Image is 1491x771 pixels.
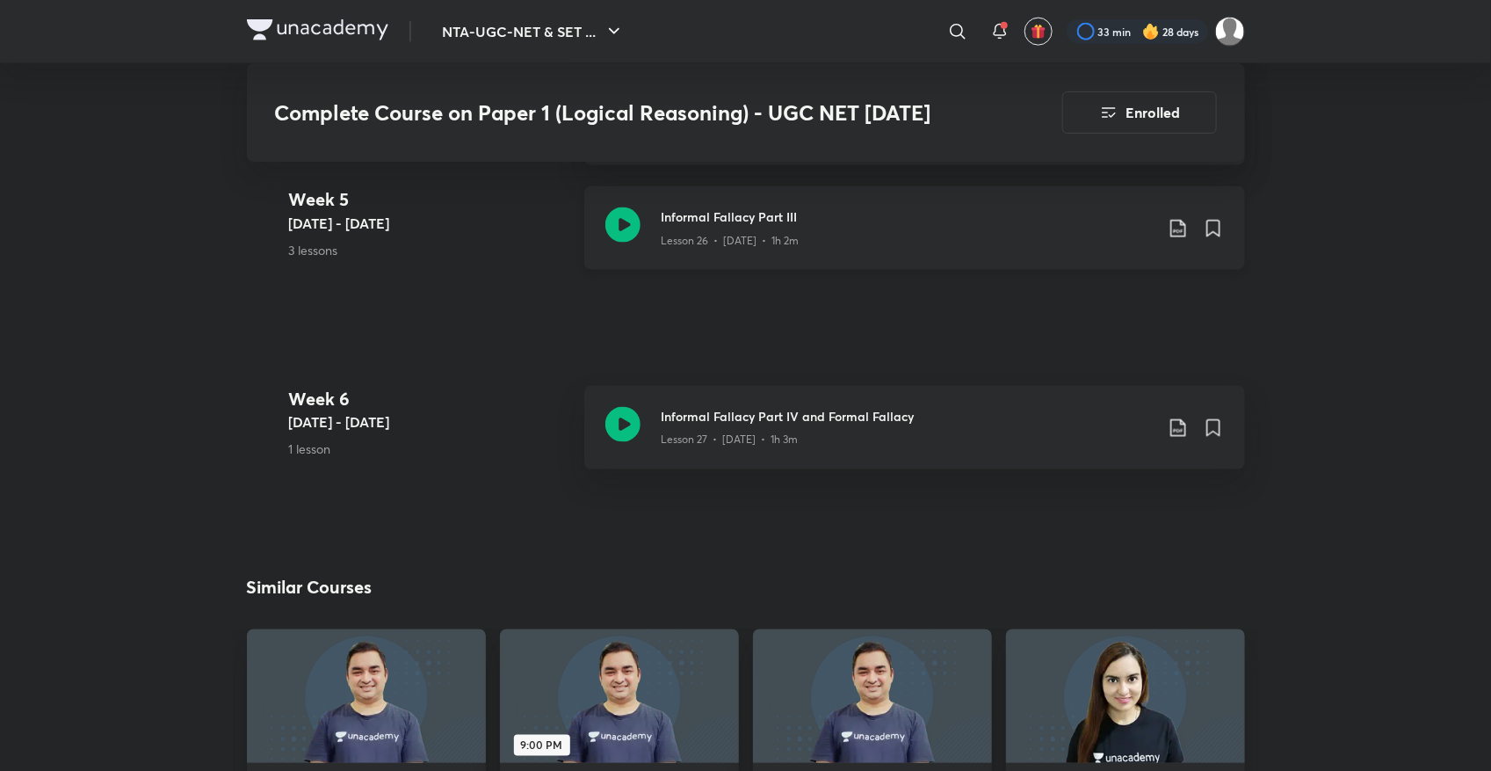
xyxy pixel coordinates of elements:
h5: [DATE] - [DATE] [289,412,570,433]
h3: Informal Fallacy Part III [662,207,1154,226]
h4: Week 5 [289,186,570,213]
h5: [DATE] - [DATE] [289,213,570,234]
button: avatar [1024,18,1053,46]
p: Lesson 26 • [DATE] • 1h 2m [662,233,800,249]
p: Lesson 27 • [DATE] • 1h 3m [662,433,799,448]
a: new-thumbnail9:00 PM [500,629,739,763]
a: Company Logo [247,19,388,45]
img: new-thumbnail [750,629,994,765]
img: new-thumbnail [244,629,488,765]
a: Informal Fallacy Part IIILesson 26 • [DATE] • 1h 2m [584,186,1245,291]
a: Informal Fallacy Part IV and Formal FallacyLesson 27 • [DATE] • 1h 3m [584,386,1245,491]
p: 1 lesson [289,440,570,459]
p: 3 lessons [289,241,570,259]
a: new-thumbnail [247,629,486,763]
button: Enrolled [1062,91,1217,134]
img: new-thumbnail [497,629,741,765]
img: avatar [1031,24,1046,40]
img: Sakshi Nath [1215,17,1245,47]
img: streak [1142,23,1160,40]
h2: Similar Courses [247,575,373,601]
img: Company Logo [247,19,388,40]
h3: Informal Fallacy Part IV and Formal Fallacy [662,407,1154,426]
button: NTA-UGC-NET & SET ... [432,14,635,49]
h4: Week 6 [289,386,570,412]
a: new-thumbnail [753,629,992,763]
span: 9:00 PM [514,735,570,756]
a: new-thumbnail [1006,629,1245,763]
h3: Complete Course on Paper 1 (Logical Reasoning) - UGC NET [DATE] [275,100,963,126]
img: new-thumbnail [1003,629,1247,765]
